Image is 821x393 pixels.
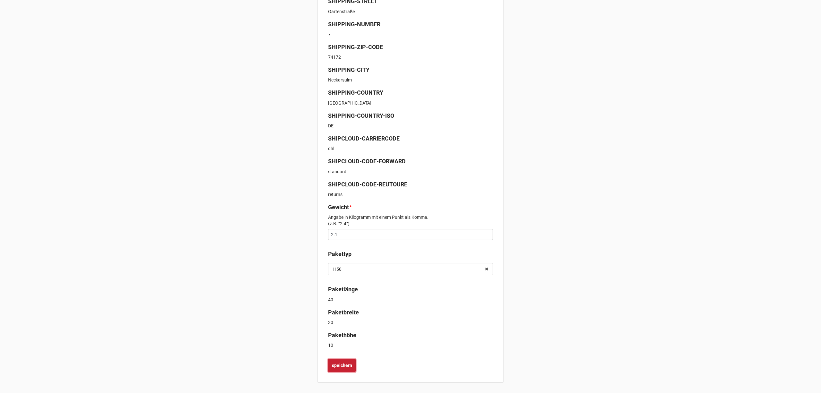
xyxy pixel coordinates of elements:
[328,203,349,212] label: Gewicht
[328,89,383,96] b: SHIPPING-COUNTRY
[328,100,493,106] p: [GEOGRAPHIC_DATA]
[328,145,493,152] p: dhl
[328,319,493,326] p: 30
[328,250,351,259] label: Pakettyp
[333,267,342,271] div: H50
[328,168,493,175] p: standard
[328,8,493,15] p: Gartenstraße
[328,359,356,372] button: speichern
[328,286,358,293] b: Paketlänge
[328,214,493,227] p: Angabe in Kilogramm mit einem Punkt als Komma. (z.B. “2.4”)
[328,191,493,198] p: returns
[328,77,493,83] p: Neckarsulm
[328,296,493,303] p: 40
[328,21,380,28] b: SHIPPING-NUMBER
[332,362,352,369] b: speichern
[328,309,359,316] b: Paketbreite
[328,44,383,50] b: SHIPPING-ZIP-CODE
[328,342,493,348] p: 10
[328,158,406,165] b: SHIPCLOUD-CODE-FORWARD
[328,123,493,129] p: DE
[328,181,407,188] b: SHIPCLOUD-CODE-REUTOURE
[328,332,356,338] b: Pakethöhe
[328,112,394,119] b: SHIPPING-COUNTRY-ISO
[328,135,400,142] b: SHIPCLOUD-CARRIERCODE
[328,66,369,73] b: SHIPPING-CITY
[328,31,493,38] p: 7
[328,54,493,60] p: 74172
